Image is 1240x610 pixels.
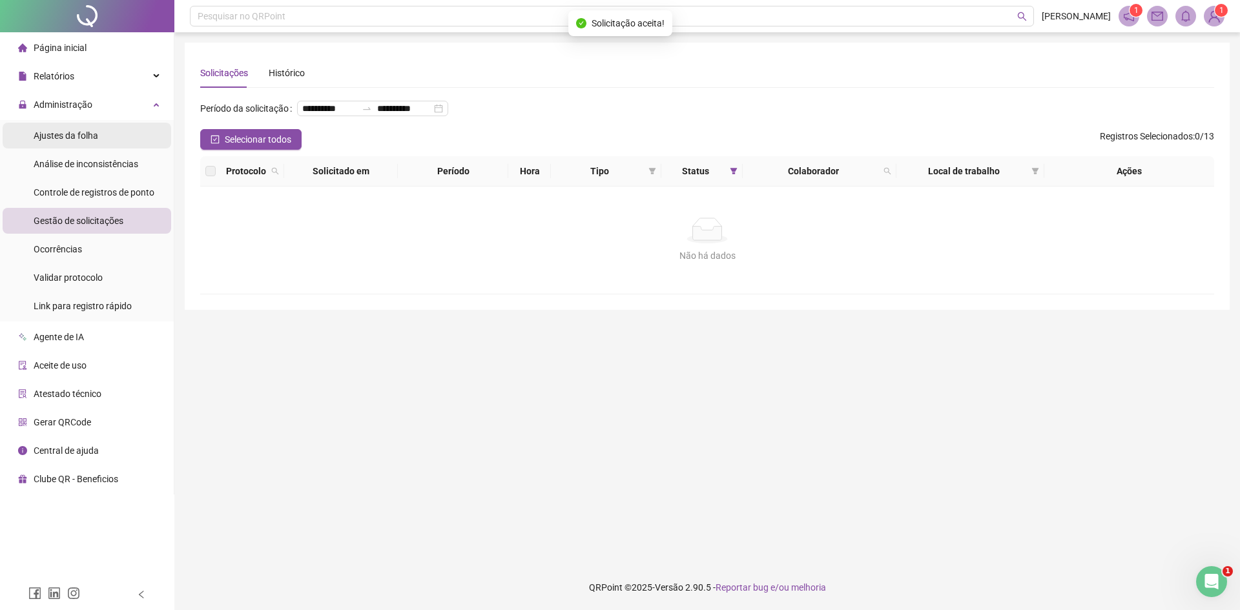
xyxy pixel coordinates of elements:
button: Selecionar todos [200,129,302,150]
span: Validar protocolo [34,272,103,283]
span: 1 [1134,6,1139,15]
span: to [362,103,372,114]
span: facebook [28,587,41,600]
th: Solicitado em [284,156,398,187]
span: : 0 / 13 [1100,129,1214,150]
span: Reportar bug e/ou melhoria [716,582,826,593]
span: Gestão de solicitações [34,216,123,226]
span: filter [730,167,738,175]
iframe: Intercom live chat [1196,566,1227,597]
span: linkedin [48,587,61,600]
span: Atestado técnico [34,389,101,399]
span: 1 [1223,566,1233,576]
span: filter [646,161,659,181]
span: filter [1029,161,1042,181]
footer: QRPoint © 2025 - 2.90.5 - [174,565,1240,610]
span: Link para registro rápido [34,301,132,311]
span: search [881,161,894,181]
span: Agente de IA [34,332,84,342]
span: Ajustes da folha [34,130,98,141]
span: gift [18,474,27,483]
span: info-circle [18,446,27,455]
span: search [883,167,891,175]
span: Selecionar todos [225,132,291,147]
span: swap-right [362,103,372,114]
sup: Atualize o seu contato no menu Meus Dados [1215,4,1228,17]
span: Análise de inconsistências [34,159,138,169]
sup: 1 [1130,4,1142,17]
span: filter [648,167,656,175]
div: Ações [1049,164,1209,178]
span: Ocorrências [34,244,82,254]
span: filter [727,161,740,181]
span: qrcode [18,418,27,427]
span: home [18,43,27,52]
th: Hora [508,156,551,187]
label: Período da solicitação [200,98,297,119]
span: filter [1031,167,1039,175]
span: lock [18,100,27,109]
span: Relatórios [34,71,74,81]
span: file [18,72,27,81]
span: Central de ajuda [34,445,99,456]
span: search [269,161,282,181]
span: left [137,590,146,599]
span: Tipo [556,164,643,178]
span: Protocolo [226,164,266,178]
span: check-square [211,135,220,144]
span: instagram [67,587,80,600]
th: Período [398,156,508,187]
span: Página inicial [34,43,87,53]
span: search [271,167,279,175]
span: Administração [34,99,92,110]
div: Solicitações [200,66,248,80]
span: 1 [1219,6,1224,15]
div: Não há dados [216,249,1199,263]
span: mail [1152,10,1163,22]
span: Controle de registros de ponto [34,187,154,198]
span: notification [1123,10,1135,22]
span: Versão [655,582,683,593]
span: Registros Selecionados [1100,131,1193,141]
span: search [1017,12,1027,21]
span: solution [18,389,27,398]
span: Local de trabalho [902,164,1026,178]
span: audit [18,361,27,370]
span: [PERSON_NAME] [1042,9,1111,23]
img: 76248 [1204,6,1224,26]
span: Aceite de uso [34,360,87,371]
div: Histórico [269,66,305,80]
span: Status [666,164,725,178]
span: bell [1180,10,1192,22]
span: Solicitação aceita! [592,16,665,30]
span: Colaborador [748,164,878,178]
span: check-circle [576,18,586,28]
span: Gerar QRCode [34,417,91,427]
span: Clube QR - Beneficios [34,474,118,484]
